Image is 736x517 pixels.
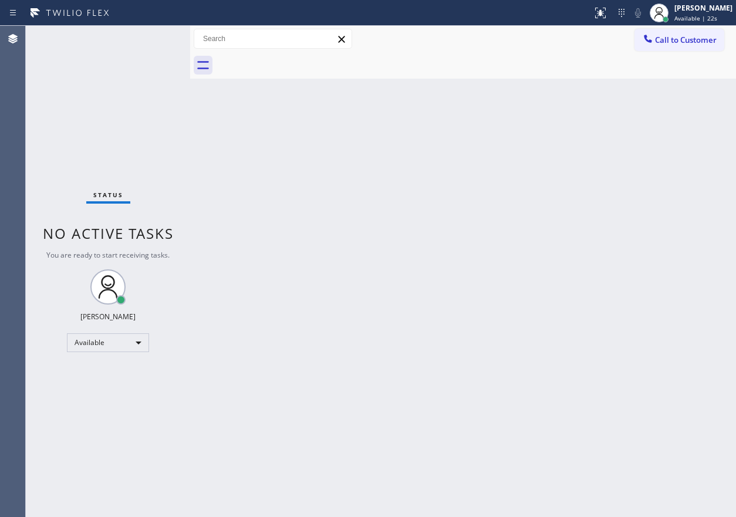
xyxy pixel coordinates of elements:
[80,312,136,322] div: [PERSON_NAME]
[655,35,717,45] span: Call to Customer
[674,3,732,13] div: [PERSON_NAME]
[630,5,646,21] button: Mute
[67,333,149,352] div: Available
[194,29,352,48] input: Search
[43,224,174,243] span: No active tasks
[674,14,717,22] span: Available | 22s
[93,191,123,199] span: Status
[46,250,170,260] span: You are ready to start receiving tasks.
[634,29,724,51] button: Call to Customer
